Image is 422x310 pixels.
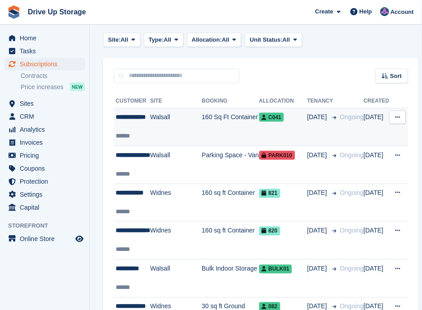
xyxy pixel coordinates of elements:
[391,8,414,17] span: Account
[259,265,292,274] span: Bulk01
[21,83,64,91] span: Price increases
[259,94,307,108] th: Allocation
[283,35,290,44] span: All
[259,151,295,160] span: PARK010
[150,108,202,146] td: Walsall
[74,233,85,244] a: Preview store
[364,260,389,298] td: [DATE]
[250,35,283,44] span: Unit Status:
[4,149,85,162] a: menu
[4,232,85,245] a: menu
[121,35,128,44] span: All
[202,94,259,108] th: Booking
[8,221,89,230] span: Storefront
[150,94,202,108] th: Site
[307,151,329,160] span: [DATE]
[307,112,329,122] span: [DATE]
[202,108,259,146] td: 160 Sq Ft Container
[307,189,329,198] span: [DATE]
[164,35,171,44] span: All
[4,97,85,110] a: menu
[20,201,74,214] span: Capital
[4,201,85,214] a: menu
[4,136,85,149] a: menu
[222,35,230,44] span: All
[259,189,280,198] span: 821
[150,260,202,298] td: Walsall
[20,149,74,162] span: Pricing
[24,4,90,19] a: Drive Up Storage
[20,32,74,44] span: Home
[4,162,85,175] a: menu
[364,184,389,222] td: [DATE]
[20,110,74,123] span: CRM
[149,35,164,44] span: Type:
[4,45,85,57] a: menu
[202,260,259,298] td: Bulk Indoor Storage
[315,7,333,16] span: Create
[21,72,85,80] a: Contracts
[103,33,140,47] button: Site: All
[150,222,202,260] td: Widnes
[192,35,222,44] span: Allocation:
[364,146,389,184] td: [DATE]
[7,5,21,19] img: stora-icon-8386f47178a22dfd0bd8f6a31ec36ba5ce8667c1dd55bd0f319d3a0aa187defe.svg
[364,94,389,108] th: Created
[4,188,85,201] a: menu
[4,58,85,70] a: menu
[150,146,202,184] td: Walsall
[364,222,389,260] td: [DATE]
[360,7,372,16] span: Help
[20,175,74,188] span: Protection
[20,162,74,175] span: Coupons
[202,184,259,222] td: 160 sq ft Container
[20,45,74,57] span: Tasks
[4,110,85,123] a: menu
[380,7,389,16] img: Andy
[21,82,85,92] a: Price increases NEW
[340,227,364,234] span: Ongoing
[364,108,389,146] td: [DATE]
[20,232,74,245] span: Online Store
[307,226,329,236] span: [DATE]
[144,33,183,47] button: Type: All
[340,303,364,310] span: Ongoing
[259,227,280,236] span: 820
[307,94,336,108] th: Tenancy
[340,189,364,197] span: Ongoing
[20,58,74,70] span: Subscriptions
[20,123,74,136] span: Analytics
[108,35,121,44] span: Site:
[114,94,150,108] th: Customer
[340,151,364,159] span: Ongoing
[4,175,85,188] a: menu
[20,136,74,149] span: Invoices
[70,82,85,91] div: NEW
[150,184,202,222] td: Widnes
[307,264,329,274] span: [DATE]
[259,113,284,122] span: C041
[20,97,74,110] span: Sites
[20,188,74,201] span: Settings
[340,265,364,272] span: Ongoing
[202,146,259,184] td: Parking Space - Van
[340,113,364,121] span: Ongoing
[4,32,85,44] a: menu
[390,72,402,81] span: Sort
[4,123,85,136] a: menu
[245,33,302,47] button: Unit Status: All
[202,222,259,260] td: 160 sq ft Container
[187,33,242,47] button: Allocation: All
